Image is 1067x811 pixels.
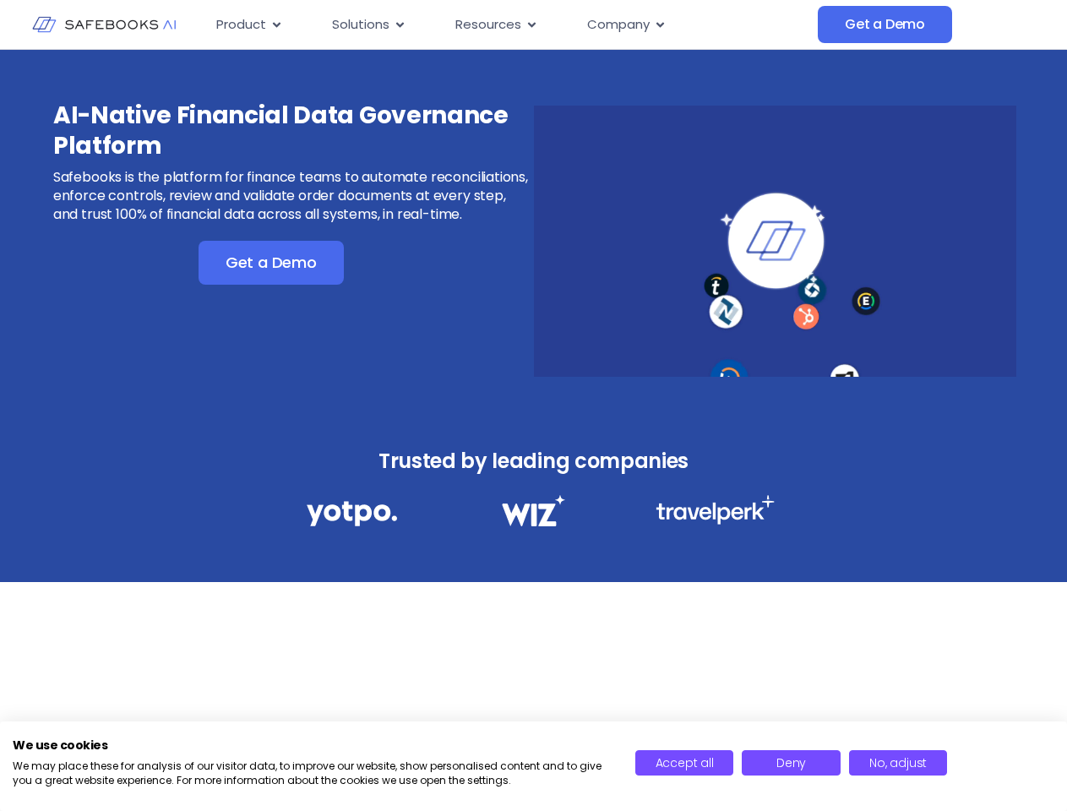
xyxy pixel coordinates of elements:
img: Financial Data Governance 2 [493,495,573,526]
p: We may place these for analysis of our visitor data, to improve our website, show personalised co... [13,759,610,788]
span: Resources [455,15,521,35]
a: Get a Demo [818,6,952,43]
span: Product [216,15,266,35]
span: Get a Demo [845,16,925,33]
p: Safebooks is the platform for finance teams to automate reconciliations, enforce controls, review... [53,168,531,224]
button: Adjust cookie preferences [849,750,948,776]
span: Accept all [656,754,714,771]
span: Company [587,15,650,35]
img: Financial Data Governance 1 [307,495,397,531]
h3: Trusted by leading companies [269,444,798,478]
span: No, adjust [869,754,927,771]
span: Solutions [332,15,389,35]
div: Menu Toggle [203,8,818,41]
nav: Menu [203,8,818,41]
button: Deny all cookies [742,750,841,776]
span: Get a Demo [226,254,317,271]
a: Get a Demo [199,241,344,285]
span: Deny [776,754,806,771]
h3: AI-Native Financial Data Governance Platform [53,101,531,161]
h2: We use cookies [13,738,610,753]
img: Financial Data Governance 3 [656,495,775,525]
button: Accept all cookies [635,750,734,776]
